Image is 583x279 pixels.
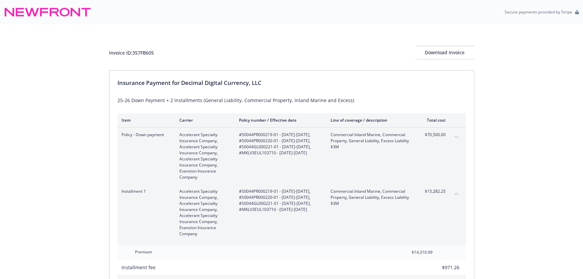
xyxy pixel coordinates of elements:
[179,132,228,180] span: Accelerant Specialty Insurance Company, Accelerant Specialty Insurance Company, Accelerant Specia...
[331,117,410,123] div: Line of coverage / description
[122,264,156,271] span: Installment fee
[122,132,169,138] span: Policy - Down payment
[420,262,464,272] input: 0.00
[117,184,466,241] div: Installment 1Accelerant Specialty Insurance Company, Accelerant Specialty Insurance Company, Acce...
[331,132,410,150] span: Commercial Inland Marine, Commercial Property, General Liability, Excess Liability $3M
[420,188,446,194] span: $15,282.25
[239,188,320,213] span: #S0044PR000219-01 - [DATE]-[DATE], #S0044PR000220-01 - [DATE]-[DATE], #S0044GL000221-01 - [DATE]-...
[117,79,466,87] div: Insurance Payment for Decimal Digital Currency, LLC
[179,117,228,123] div: Carrier
[415,46,474,59] button: Download Invoice
[505,9,572,15] p: Secure payments provided by Stripe
[135,249,152,255] span: Premium
[109,49,154,56] div: Invoice ID: 357FB605
[117,128,466,184] div: Policy - Down paymentAccelerant Specialty Insurance Company, Accelerant Specialty Insurance Compa...
[331,188,410,207] span: Commercial Inland Marine, Commercial Property, General Liability, Excess Liability $3M
[239,117,320,123] div: Policy number / Effective date
[239,132,320,156] span: #S0044PR000219-01 - [DATE]-[DATE], #S0044PR000220-01 - [DATE]-[DATE], #S0044GL000221-01 - [DATE]-...
[117,97,466,104] div: 25-26 Down Payment + 2 Installments (General Liability, Commercial Property, Inland Marine and Ex...
[122,117,169,123] div: Item
[122,188,169,194] span: Installment 1
[420,117,446,123] div: Total cost
[451,188,462,199] button: collapse content
[179,188,228,237] span: Accelerant Specialty Insurance Company, Accelerant Specialty Insurance Company, Accelerant Specia...
[451,132,462,143] button: expand content
[393,247,437,257] input: 0.00
[420,132,446,138] span: $70,500.00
